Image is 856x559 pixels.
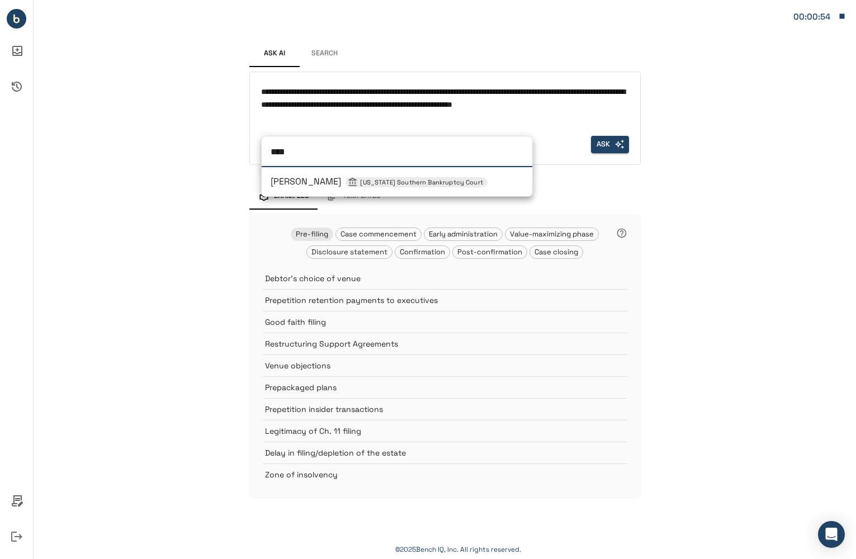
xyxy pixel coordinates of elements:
[263,398,627,420] div: Prepetition insider transactions
[591,136,629,153] button: Ask
[249,183,641,210] div: examples and templates tabs
[265,447,599,458] p: Delay in filing/depletion of the estate
[591,136,629,153] span: Select a judge
[335,228,422,241] div: Case commencement
[424,229,502,239] span: Early administration
[818,521,845,548] div: Open Intercom Messenger
[306,245,392,259] div: Disclosure statement
[265,295,599,306] p: Prepetition retention payments to executives
[265,469,599,480] p: Zone of insolvency
[271,176,488,187] span: Alfredo R Perez, Texas Southern Bankruptcy Court
[263,354,627,376] div: Venue objections
[291,229,333,239] span: Pre-filing
[356,178,487,187] span: [US_STATE] Southern Bankruptcy Court
[263,289,627,311] div: Prepetition retention payments to executives
[307,247,392,257] span: Disclosure statement
[265,404,599,415] p: Prepetition insider transactions
[265,425,599,437] p: Legitimacy of Ch. 11 filing
[263,420,627,442] div: Legitimacy of Ch. 11 filing
[265,360,599,371] p: Venue objections
[530,247,583,257] span: Case closing
[452,245,527,259] div: Post-confirmation
[265,338,599,349] p: Restructuring Support Agreements
[424,228,503,241] div: Early administration
[265,273,599,284] p: Debtor's choice of venue
[529,245,583,259] div: Case closing
[505,228,599,241] div: Value-maximizing phase
[263,311,627,333] div: Good faith filing
[453,247,527,257] span: Post-confirmation
[505,229,598,239] span: Value-maximizing phase
[300,40,350,67] button: Search
[265,382,599,393] p: Prepackaged plans
[263,333,627,354] div: Restructuring Support Agreements
[793,10,833,24] div: Matter: 080529-1019
[263,442,627,463] div: Delay in filing/depletion of the estate
[263,376,627,398] div: Prepackaged plans
[788,4,852,28] button: Matter: 080529-1019
[291,228,333,241] div: Pre-filing
[336,229,421,239] span: Case commencement
[395,247,450,257] span: Confirmation
[264,49,285,58] span: Ask AI
[265,316,599,328] p: Good faith filing
[263,268,627,289] div: Debtor's choice of venue
[263,463,627,485] div: Zone of insolvency
[395,245,450,259] div: Confirmation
